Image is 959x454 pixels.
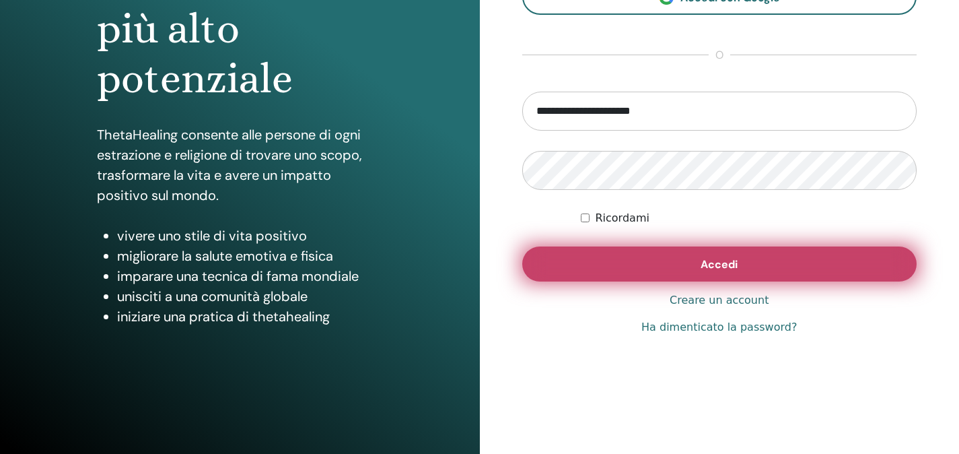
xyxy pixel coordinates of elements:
li: unisciti a una comunità globale [117,286,383,306]
a: Creare un account [670,292,769,309]
li: vivere uno stile di vita positivo [117,226,383,246]
p: ThetaHealing consente alle persone di ogni estrazione e religione di trovare uno scopo, trasforma... [97,125,383,205]
li: imparare una tecnica di fama mondiale [117,266,383,286]
button: Accedi [522,247,917,282]
li: iniziare una pratica di thetahealing [117,306,383,327]
li: migliorare la salute emotiva e fisica [117,246,383,266]
a: Ha dimenticato la password? [641,319,797,335]
span: o [709,47,730,63]
label: Ricordami [595,210,649,226]
span: Accedi [701,257,738,271]
div: Keep me authenticated indefinitely or until I manually logout [581,210,917,226]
